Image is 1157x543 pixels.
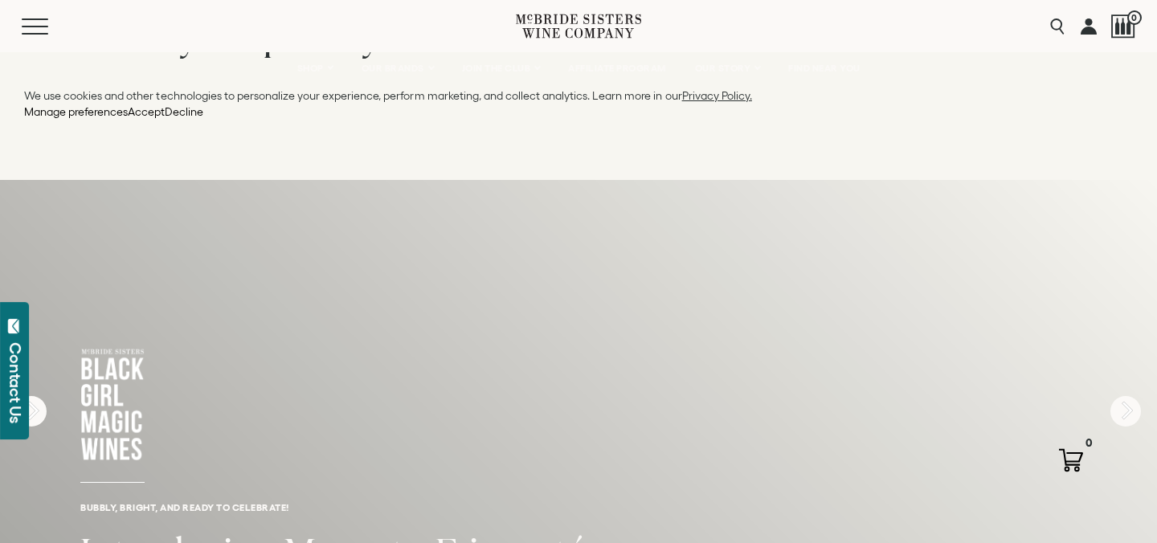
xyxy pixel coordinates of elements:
a: SHOP [287,52,343,84]
button: Next [1110,396,1141,427]
button: Manage preferences [24,106,128,117]
span: OUR BRANDS [362,63,424,74]
a: FIND NEAR YOU [778,52,871,84]
a: OUR STORY [685,52,771,84]
span: OUR STORY [695,63,751,74]
div: Contact Us [7,342,23,423]
span: FIND NEAR YOU [788,63,861,74]
span: JOIN THE CLUB [462,63,531,74]
span: Manage preferences [24,105,128,118]
a: OUR BRANDS [351,52,444,84]
span: AFFILIATE PROGRAM [568,63,666,74]
button: Mobile Menu Trigger [22,18,80,35]
button: Accept [128,106,165,117]
a: Privacy Policy. [682,89,752,102]
div: 0 [1079,432,1099,452]
p: We use cookies and other technologies to personalize your experience, perform marketing, and coll... [24,88,1133,104]
h6: Bubbly, bright, and ready to celebrate! [80,502,1077,512]
span: SHOP [297,63,325,74]
span: 0 [1127,10,1142,25]
button: Previous [16,396,47,427]
a: JOIN THE CLUB [452,52,550,84]
a: AFFILIATE PROGRAM [558,52,677,84]
button: Decline [165,106,203,117]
